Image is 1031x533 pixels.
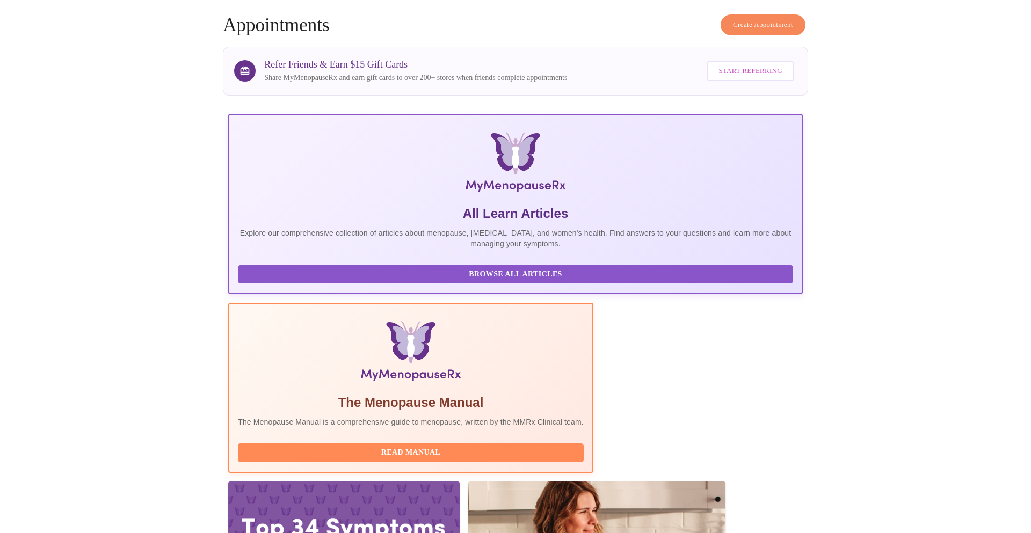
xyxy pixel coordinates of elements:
[718,65,782,77] span: Start Referring
[707,61,794,81] button: Start Referring
[249,268,782,281] span: Browse All Articles
[264,72,567,83] p: Share MyMenopauseRx and earn gift cards to over 200+ stores when friends complete appointments
[238,443,584,462] button: Read Manual
[238,269,796,278] a: Browse All Articles
[238,417,584,427] p: The Menopause Manual is a comprehensive guide to menopause, written by the MMRx Clinical team.
[223,14,808,36] h4: Appointments
[264,59,567,70] h3: Refer Friends & Earn $15 Gift Cards
[238,447,586,456] a: Read Manual
[238,228,793,249] p: Explore our comprehensive collection of articles about menopause, [MEDICAL_DATA], and women's hea...
[721,14,805,35] button: Create Appointment
[733,19,793,31] span: Create Appointment
[238,205,793,222] h5: All Learn Articles
[238,394,584,411] h5: The Menopause Manual
[249,446,573,459] span: Read Manual
[238,265,793,284] button: Browse All Articles
[704,56,796,86] a: Start Referring
[293,321,528,385] img: Menopause Manual
[324,132,707,196] img: MyMenopauseRx Logo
